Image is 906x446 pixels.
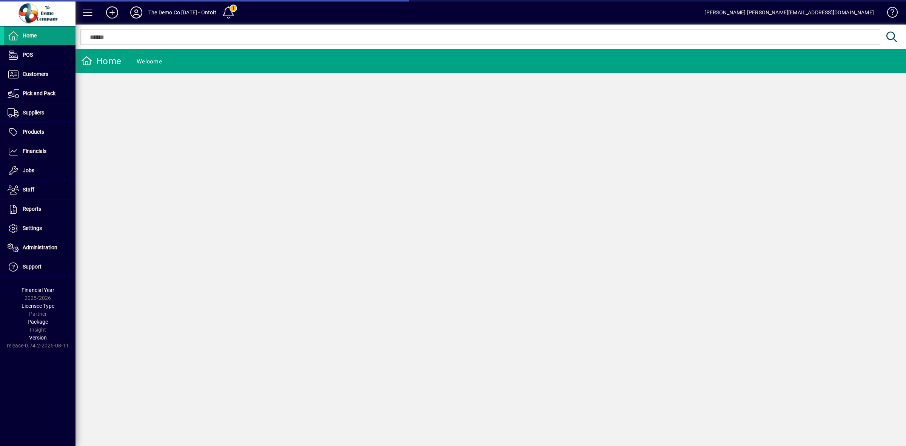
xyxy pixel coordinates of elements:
[23,52,33,58] span: POS
[4,103,75,122] a: Suppliers
[124,6,148,19] button: Profile
[23,187,34,193] span: Staff
[4,258,75,276] a: Support
[23,167,34,173] span: Jobs
[137,56,162,68] div: Welcome
[704,6,874,19] div: [PERSON_NAME] [PERSON_NAME][EMAIL_ADDRESS][DOMAIN_NAME]
[23,206,41,212] span: Reports
[4,219,75,238] a: Settings
[4,161,75,180] a: Jobs
[23,225,42,231] span: Settings
[881,2,897,26] a: Knowledge Base
[4,84,75,103] a: Pick and Pack
[4,142,75,161] a: Financials
[28,319,48,325] span: Package
[23,148,46,154] span: Financials
[4,181,75,199] a: Staff
[4,238,75,257] a: Administration
[23,90,55,96] span: Pick and Pack
[23,264,42,270] span: Support
[23,129,44,135] span: Products
[22,287,54,293] span: Financial Year
[148,6,216,19] div: The Demo Co [DATE] - Ontoit
[29,335,47,341] span: Version
[100,6,124,19] button: Add
[4,65,75,84] a: Customers
[23,110,44,116] span: Suppliers
[22,303,54,309] span: Licensee Type
[23,244,57,250] span: Administration
[81,55,121,67] div: Home
[4,200,75,219] a: Reports
[4,123,75,142] a: Products
[23,71,48,77] span: Customers
[4,46,75,65] a: POS
[23,32,37,39] span: Home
